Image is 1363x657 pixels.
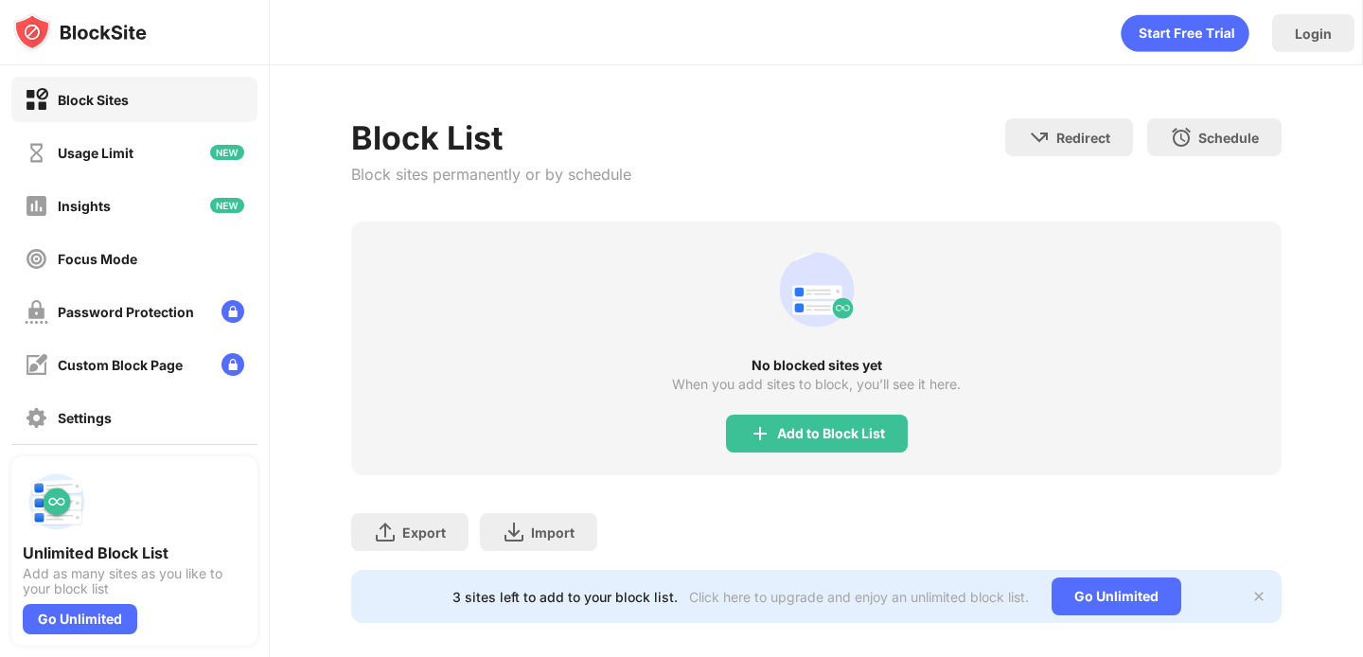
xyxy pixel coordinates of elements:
img: lock-menu.svg [221,353,244,376]
div: Click here to upgrade and enjoy an unlimited block list. [689,589,1029,605]
div: Focus Mode [58,251,137,267]
img: new-icon.svg [210,145,244,160]
img: logo-blocksite.svg [13,13,147,51]
div: Redirect [1056,130,1110,146]
div: Settings [58,410,112,426]
div: animation [1121,14,1249,52]
div: No blocked sites yet [351,358,1281,373]
div: Schedule [1198,130,1259,146]
img: settings-off.svg [25,406,48,430]
div: Export [402,524,446,541]
img: focus-off.svg [25,247,48,271]
img: customize-block-page-off.svg [25,353,48,377]
img: push-block-list.svg [23,468,91,536]
img: new-icon.svg [210,198,244,213]
div: Login [1295,26,1332,42]
img: password-protection-off.svg [25,300,48,324]
div: Block sites permanently or by schedule [351,165,631,184]
div: Block Sites [58,92,129,108]
div: Go Unlimited [1052,577,1181,615]
img: lock-menu.svg [221,300,244,323]
div: When you add sites to block, you’ll see it here. [672,377,961,392]
div: Insights [58,198,111,214]
div: Go Unlimited [23,604,137,634]
div: Add to Block List [777,426,885,441]
div: animation [771,244,862,335]
img: insights-off.svg [25,194,48,218]
div: Unlimited Block List [23,543,246,562]
div: Import [531,524,575,541]
div: Usage Limit [58,145,133,161]
img: block-on.svg [25,88,48,112]
div: Block List [351,118,631,157]
div: Password Protection [58,304,194,320]
div: 3 sites left to add to your block list. [452,589,678,605]
div: Add as many sites as you like to your block list [23,566,246,596]
img: time-usage-off.svg [25,141,48,165]
div: Custom Block Page [58,357,183,373]
img: x-button.svg [1251,589,1266,604]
